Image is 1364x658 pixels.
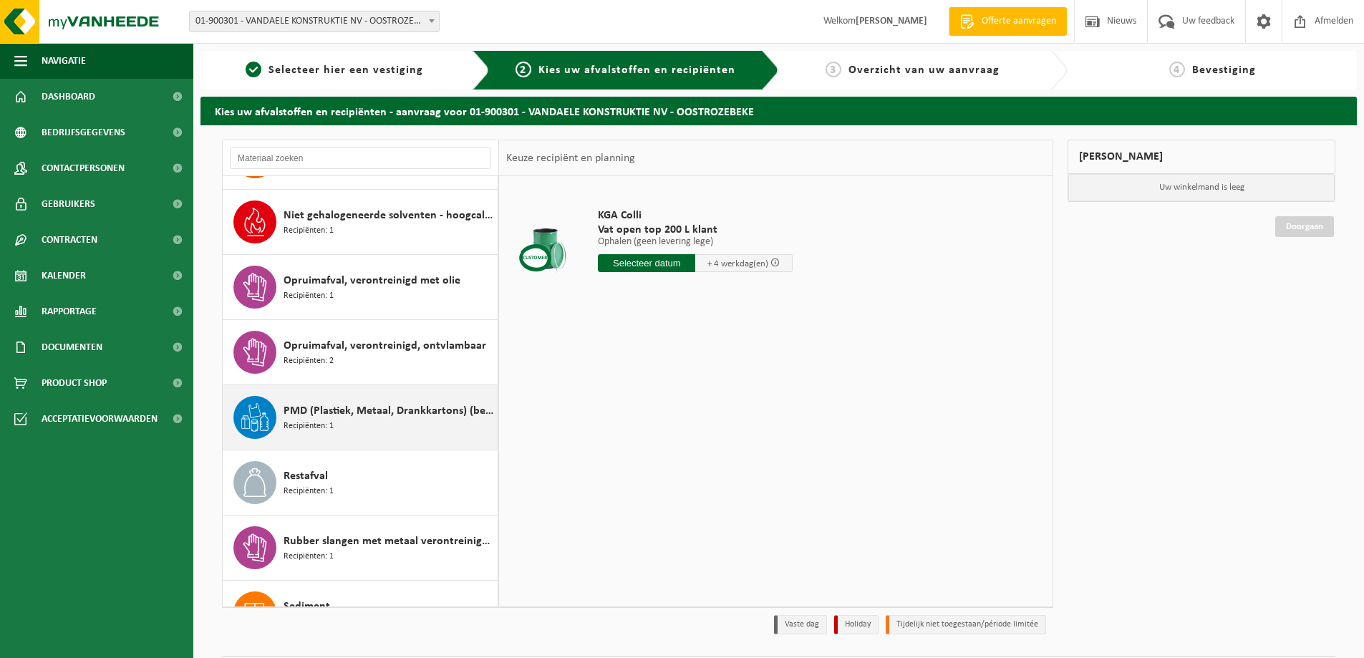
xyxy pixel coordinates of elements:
[284,485,334,498] span: Recipiënten: 1
[208,62,461,79] a: 1Selecteer hier een vestiging
[223,255,498,320] button: Opruimafval, verontreinigd met olie Recipiënten: 1
[284,272,460,289] span: Opruimafval, verontreinigd met olie
[223,450,498,516] button: Restafval Recipiënten: 1
[42,329,102,365] span: Documenten
[284,402,494,420] span: PMD (Plastiek, Metaal, Drankkartons) (bedrijven)
[284,550,334,563] span: Recipiënten: 1
[269,64,423,76] span: Selecteer hier een vestiging
[598,208,793,223] span: KGA Colli
[707,259,768,268] span: + 4 werkdag(en)
[284,224,334,238] span: Recipiënten: 1
[598,237,793,247] p: Ophalen (geen levering lege)
[284,420,334,433] span: Recipiënten: 1
[978,14,1060,29] span: Offerte aanvragen
[598,223,793,237] span: Vat open top 200 L klant
[848,64,1000,76] span: Overzicht van uw aanvraag
[284,289,334,303] span: Recipiënten: 1
[223,516,498,581] button: Rubber slangen met metaal verontreinigd met olie Recipiënten: 1
[189,11,440,32] span: 01-900301 - VANDAELE KONSTRUKTIE NV - OOSTROZEBEKE
[1068,174,1335,201] p: Uw winkelmand is leeg
[223,190,498,255] button: Niet gehalogeneerde solventen - hoogcalorisch in 200lt-vat Recipiënten: 1
[200,97,1357,125] h2: Kies uw afvalstoffen en recipiënten - aanvraag voor 01-900301 - VANDAELE KONSTRUKTIE NV - OOSTROZ...
[516,62,531,77] span: 2
[42,186,95,222] span: Gebruikers
[834,615,879,634] li: Holiday
[223,320,498,385] button: Opruimafval, verontreinigd, ontvlambaar Recipiënten: 2
[42,43,86,79] span: Navigatie
[230,147,491,169] input: Materiaal zoeken
[284,354,334,368] span: Recipiënten: 2
[826,62,841,77] span: 3
[774,615,827,634] li: Vaste dag
[284,468,328,485] span: Restafval
[42,150,125,186] span: Contactpersonen
[886,615,1046,634] li: Tijdelijk niet toegestaan/période limitée
[1192,64,1256,76] span: Bevestiging
[949,7,1067,36] a: Offerte aanvragen
[1169,62,1185,77] span: 4
[856,16,927,26] strong: [PERSON_NAME]
[284,337,486,354] span: Opruimafval, verontreinigd, ontvlambaar
[284,533,494,550] span: Rubber slangen met metaal verontreinigd met olie
[1275,216,1334,237] a: Doorgaan
[190,11,439,32] span: 01-900301 - VANDAELE KONSTRUKTIE NV - OOSTROZEBEKE
[42,294,97,329] span: Rapportage
[246,62,261,77] span: 1
[538,64,735,76] span: Kies uw afvalstoffen en recipiënten
[42,258,86,294] span: Kalender
[223,385,498,450] button: PMD (Plastiek, Metaal, Drankkartons) (bedrijven) Recipiënten: 1
[42,222,97,258] span: Contracten
[284,598,330,615] span: Sediment
[1068,140,1335,174] div: [PERSON_NAME]
[42,79,95,115] span: Dashboard
[42,115,125,150] span: Bedrijfsgegevens
[42,365,107,401] span: Product Shop
[499,140,642,176] div: Keuze recipiënt en planning
[42,401,158,437] span: Acceptatievoorwaarden
[223,581,498,646] button: Sediment
[598,254,695,272] input: Selecteer datum
[284,207,494,224] span: Niet gehalogeneerde solventen - hoogcalorisch in 200lt-vat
